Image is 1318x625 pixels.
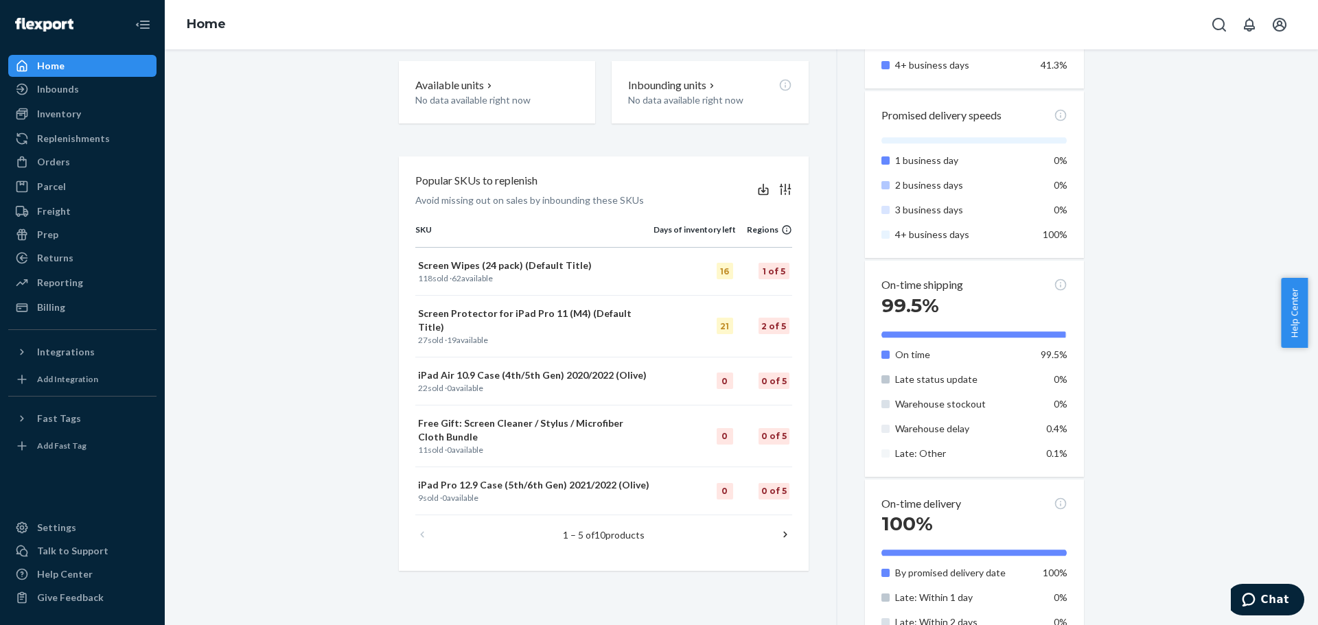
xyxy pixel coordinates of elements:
p: By promised delivery date [895,566,1030,580]
button: Open notifications [1236,11,1263,38]
button: Give Feedback [8,587,157,609]
th: Days of inventory left [654,224,736,247]
p: Avoid missing out on sales by inbounding these SKUs [415,193,644,207]
button: Integrations [8,341,157,363]
div: Inbounds [37,82,79,96]
span: 62 [452,273,461,283]
p: Late status update [895,373,1030,386]
a: Reporting [8,272,157,294]
p: Promised delivery speeds [881,108,1002,123]
p: sold · available [418,382,651,394]
p: Screen Wipes (24 pack) (Default Title) [418,259,651,272]
p: On-time delivery [881,496,961,512]
span: 99.5% [1041,349,1067,360]
div: Settings [37,521,76,534]
span: 27 [418,335,428,345]
p: iPad Pro 12.9 Case (5th/6th Gen) 2021/2022 (Olive) [418,478,651,492]
div: Give Feedback [37,591,104,604]
div: Home [37,59,65,73]
a: Prep [8,224,157,246]
p: sold · available [418,492,651,504]
th: SKU [415,224,654,247]
div: 21 [717,318,733,334]
p: iPad Air 10.9 Case (4th/5th Gen) 2020/2022 (Olive) [418,368,651,382]
p: Warehouse delay [895,422,1030,436]
div: 0 of 5 [759,373,789,389]
div: Orders [37,155,70,169]
a: Add Fast Tag [8,435,157,457]
span: 99.5% [881,294,939,317]
p: Free Gift: Screen Cleaner / Stylus / Microfiber Cloth Bundle [418,416,651,444]
div: Billing [37,300,65,314]
p: 3 business days [895,203,1030,217]
a: Parcel [8,176,157,198]
div: 1 of 5 [759,263,789,279]
p: 2 business days [895,178,1030,192]
span: 11 [418,445,428,455]
div: Talk to Support [37,544,108,558]
button: Inbounding unitsNo data available right now [612,61,808,123]
p: sold · available [418,272,651,284]
div: 0 [717,483,733,499]
div: 0 [717,373,733,389]
div: Replenishments [37,132,110,145]
span: 0% [1054,179,1067,191]
p: No data available right now [628,93,791,107]
button: Fast Tags [8,408,157,429]
iframe: Opens a widget where you can chat to one of our agents [1231,584,1304,618]
div: Parcel [37,180,66,193]
button: Open Search Box [1205,11,1233,38]
div: Returns [37,251,73,265]
div: Help Center [37,567,93,581]
p: Available units [415,78,484,93]
span: 0 [447,383,452,393]
p: sold · available [418,444,651,456]
span: 0% [1054,398,1067,410]
span: 0.4% [1046,423,1067,434]
a: Help Center [8,563,157,585]
p: On-time shipping [881,277,963,293]
p: Popular SKUs to replenish [415,173,537,189]
span: 0 [442,493,447,503]
div: 0 of 5 [759,483,789,499]
span: 0% [1054,154,1067,166]
p: 1 – 5 of products [563,528,645,542]
p: Inbounding units [628,78,706,93]
button: Open account menu [1266,11,1293,38]
a: Inbounds [8,78,157,100]
p: Warehouse stockout [895,397,1030,411]
div: 0 of 5 [759,428,789,445]
span: 0% [1054,373,1067,385]
span: 0% [1054,204,1067,215]
a: Replenishments [8,128,157,150]
div: 2 of 5 [759,318,789,334]
p: No data available right now [415,93,579,107]
div: Add Fast Tag [37,440,86,451]
div: Prep [37,228,58,241]
span: 10 [594,529,605,541]
div: Freight [37,204,71,218]
span: 0 [447,445,452,455]
a: Settings [8,517,157,539]
span: 0.1% [1046,447,1067,459]
p: 1 business day [895,154,1030,167]
button: Help Center [1281,278,1308,348]
div: Add Integration [37,373,98,385]
p: sold · available [418,334,651,346]
a: Orders [8,151,157,173]
div: Fast Tags [37,412,81,425]
ol: breadcrumbs [176,5,237,45]
div: Integrations [37,345,95,359]
a: Home [8,55,157,77]
a: Home [187,16,226,32]
button: Available unitsNo data available right now [399,61,595,123]
span: 41.3% [1041,59,1067,71]
span: 9 [418,493,423,503]
span: 19 [447,335,456,345]
div: Inventory [37,107,81,121]
img: Flexport logo [15,18,73,32]
div: Regions [736,224,792,235]
p: On time [895,348,1030,362]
